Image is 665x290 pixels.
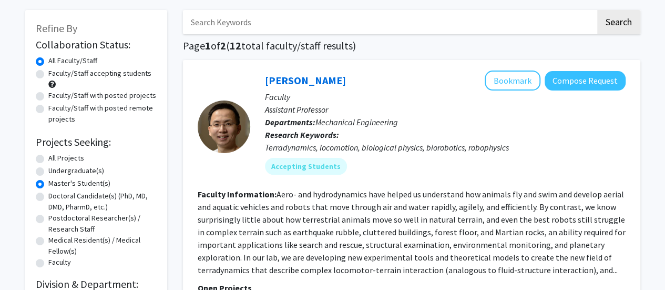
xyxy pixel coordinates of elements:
[265,158,347,175] mat-chip: Accepting Students
[198,189,277,199] b: Faculty Information:
[183,10,596,34] input: Search Keywords
[48,153,84,164] label: All Projects
[36,136,157,148] h2: Projects Seeking:
[48,103,157,125] label: Faculty/Staff with posted remote projects
[48,213,157,235] label: Postdoctoral Researcher(s) / Research Staff
[36,22,77,35] span: Refine By
[8,243,45,282] iframe: Chat
[48,191,157,213] label: Doctoral Candidate(s) (PhD, MD, DMD, PharmD, etc.)
[265,141,626,154] div: Terradynamics, locomotion, biological physics, biorobotics, robophysics
[265,129,339,140] b: Research Keywords:
[220,39,226,52] span: 2
[230,39,241,52] span: 12
[48,257,71,268] label: Faculty
[48,165,104,176] label: Undergraduate(s)
[48,68,151,79] label: Faculty/Staff accepting students
[597,10,640,34] button: Search
[485,71,540,91] button: Add Chen Li to Bookmarks
[48,90,156,101] label: Faculty/Staff with posted projects
[183,39,640,52] h1: Page of ( total faculty/staff results)
[205,39,211,52] span: 1
[265,91,626,103] p: Faculty
[48,235,157,257] label: Medical Resident(s) / Medical Fellow(s)
[48,55,97,66] label: All Faculty/Staff
[265,103,626,116] p: Assistant Professor
[545,71,626,91] button: Compose Request to Chen Li
[48,178,110,189] label: Master's Student(s)
[315,117,398,127] span: Mechanical Engineering
[265,117,315,127] b: Departments:
[265,74,346,87] a: [PERSON_NAME]
[36,38,157,51] h2: Collaboration Status:
[198,189,626,275] fg-read-more: Aero- and hydrodynamics have helped us understand how animals fly and swim and develop aerial and...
